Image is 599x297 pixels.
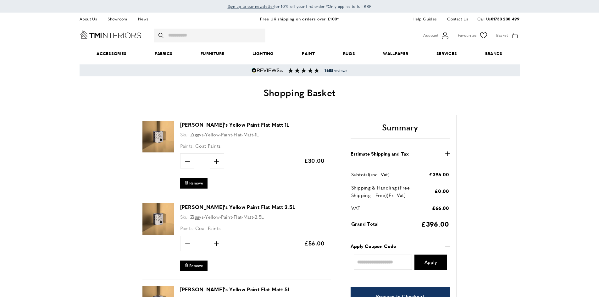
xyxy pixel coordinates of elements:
[260,16,339,22] a: Free UK shipping on orders over £100*
[351,184,410,198] span: Shipping & Handling (Free Shipping - Free)
[142,121,174,152] img: Ziggy's Yellow Paint Flat Matt 1L
[228,3,372,9] span: for 10% off your first order *Only applies to full RRP
[351,150,450,157] button: Estimate Shipping and Tax
[329,44,369,63] a: Rugs
[80,15,102,23] a: About Us
[435,188,449,194] span: £0.00
[180,178,208,188] button: Remove Ziggy's Yellow Paint Flat Matt 1L
[423,31,450,40] button: Customer Account
[458,32,477,39] span: Favourites
[195,225,220,231] span: Coat Paints
[180,225,194,231] span: Paints:
[351,150,409,157] strong: Estimate Shipping and Tax
[142,203,174,235] img: Ziggy's Yellow Paint Flat Matt 2.5L
[263,85,336,99] span: Shopping Basket
[422,44,471,63] a: Services
[80,30,141,39] a: Go to Home page
[190,131,259,138] span: Ziggys-Yellow-Paint-Flat-Matt-1L
[369,44,422,63] a: Wallpaper
[180,261,208,271] button: Remove Ziggy's Yellow Paint Flat Matt 2.5L
[142,148,174,153] a: Ziggy's Yellow Paint Flat Matt 1L
[324,68,347,73] span: reviews
[351,171,369,178] span: Subtotal
[180,121,290,128] a: [PERSON_NAME]'s Yellow Paint Flat Matt 1L
[458,31,488,40] a: Favourites
[186,44,238,63] a: Furniture
[103,15,132,23] a: Showroom
[369,171,390,178] span: (inc. Vat)
[142,230,174,236] a: Ziggy's Yellow Paint Flat Matt 2.5L
[252,68,283,73] img: Reviews.io 5 stars
[82,44,141,63] span: Accessories
[239,44,288,63] a: Lighting
[414,255,447,270] button: Apply
[133,15,153,23] a: News
[190,213,264,220] span: Ziggys-Yellow-Paint-Flat-Matt-2.5L
[195,142,220,149] span: Coat Paints
[421,219,449,228] span: £396.00
[158,29,165,42] button: Search
[324,68,333,73] strong: 1658
[180,213,189,220] span: Sku:
[180,142,194,149] span: Paints:
[423,32,438,39] span: Account
[471,44,516,63] a: Brands
[304,157,325,164] span: £30.00
[189,263,203,268] span: Remove
[408,15,441,23] a: Help Guides
[477,16,519,22] p: Call Us
[491,16,520,22] a: 01733 230 499
[180,203,296,211] a: [PERSON_NAME]'s Yellow Paint Flat Matt 2.5L
[424,260,437,264] span: Apply
[351,205,361,211] span: VAT
[432,205,449,211] span: £66.00
[180,131,189,138] span: Sku:
[351,242,450,250] button: Apply Coupon Code
[351,242,396,250] strong: Apply Coupon Code
[351,122,450,139] h2: Summary
[442,15,468,23] a: Contact Us
[141,44,186,63] a: Fabrics
[351,220,379,227] span: Grand Total
[228,3,275,9] a: Sign up to our newsletter
[288,44,329,63] a: Paint
[189,180,203,186] span: Remove
[429,171,449,178] span: £396.00
[304,239,325,247] span: £56.00
[288,68,319,73] img: Reviews section
[180,286,291,293] a: [PERSON_NAME]'s Yellow Paint Flat Matt 5L
[387,192,406,198] span: (Ex. Vat)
